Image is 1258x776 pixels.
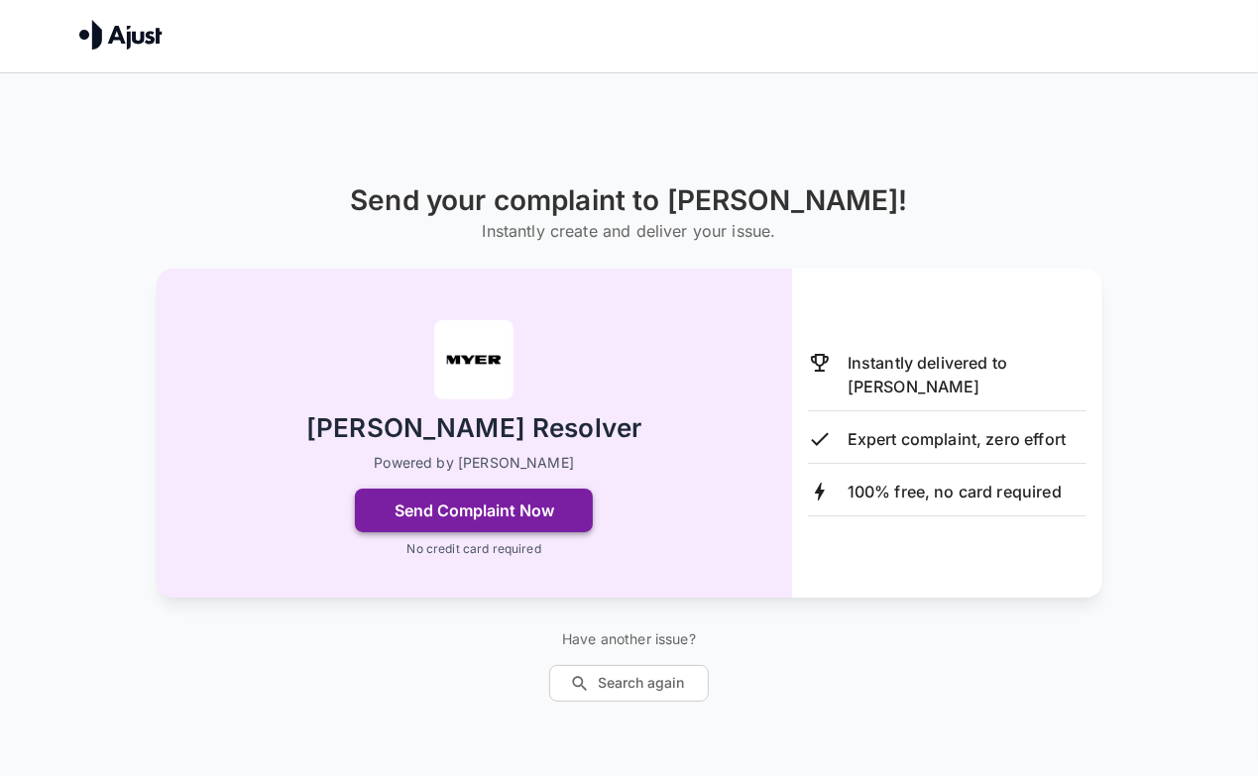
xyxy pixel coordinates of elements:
p: Instantly delivered to [PERSON_NAME] [848,351,1086,398]
img: Ajust [79,20,163,50]
p: Expert complaint, zero effort [848,427,1066,451]
p: Powered by [PERSON_NAME] [374,453,574,473]
button: Send Complaint Now [355,489,593,532]
p: Have another issue? [549,629,709,649]
p: 100% free, no card required [848,480,1062,503]
img: Myer [434,320,514,399]
p: No credit card required [406,540,540,558]
button: Search again [549,665,709,702]
h6: Instantly create and deliver your issue. [350,217,908,245]
h1: Send your complaint to [PERSON_NAME]! [350,184,908,217]
h2: [PERSON_NAME] Resolver [306,411,641,446]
